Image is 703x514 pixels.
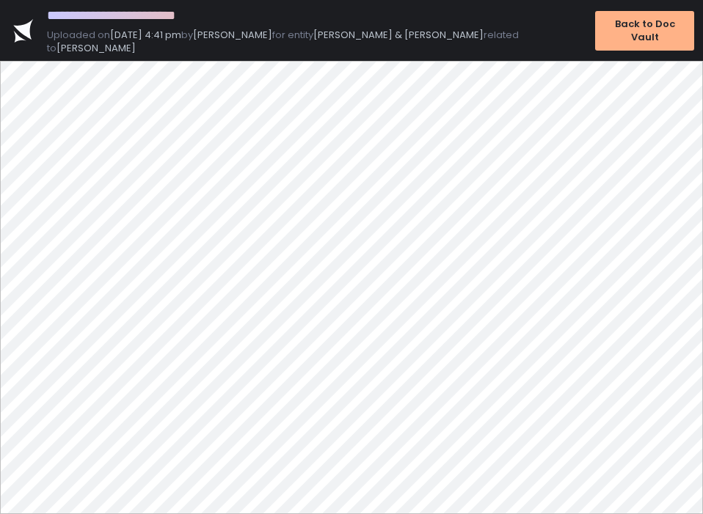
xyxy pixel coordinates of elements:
span: [DATE] 4:41 pm [110,28,181,42]
span: [PERSON_NAME] & [PERSON_NAME] [313,28,484,42]
span: [PERSON_NAME] [193,28,272,42]
span: Uploaded on [47,28,110,42]
span: by [181,28,193,42]
span: related to [47,28,519,55]
div: Back to Doc Vault [606,18,683,44]
button: Back to Doc Vault [595,11,694,51]
span: [PERSON_NAME] [57,41,136,55]
span: for entity [272,28,313,42]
